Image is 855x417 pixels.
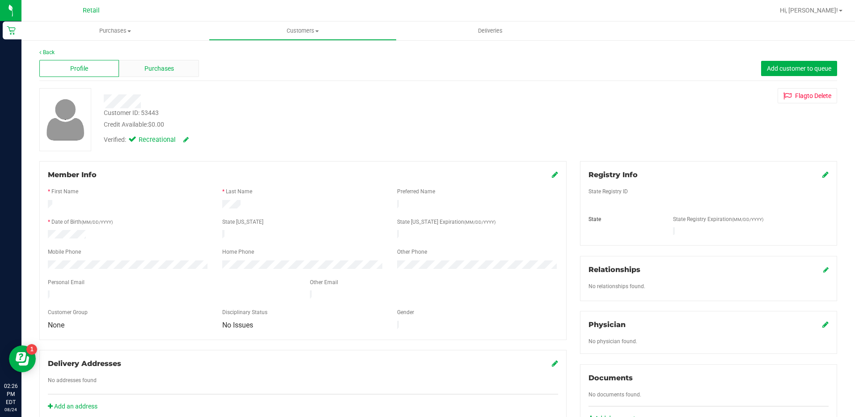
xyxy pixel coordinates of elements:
[48,403,97,410] a: Add an address
[397,21,584,40] a: Deliveries
[26,344,37,355] iframe: Resource center unread badge
[582,215,666,223] div: State
[588,282,645,290] label: No relationships found.
[21,27,209,35] span: Purchases
[588,338,637,345] span: No physician found.
[767,65,831,72] span: Add customer to queue
[588,170,638,179] span: Registry Info
[588,320,626,329] span: Physician
[397,187,435,196] label: Preferred Name
[104,120,496,129] div: Credit Available:
[48,170,97,179] span: Member Info
[139,135,174,145] span: Recreational
[588,265,640,274] span: Relationships
[209,21,396,40] a: Customers
[226,187,252,196] label: Last Name
[588,374,633,382] span: Documents
[48,359,121,368] span: Delivery Addresses
[51,187,78,196] label: First Name
[48,321,64,329] span: None
[732,217,763,222] span: (MM/DD/YYYY)
[48,278,85,286] label: Personal Email
[21,21,209,40] a: Purchases
[466,27,515,35] span: Deliveries
[464,220,495,225] span: (MM/DD/YYYY)
[222,308,267,316] label: Disciplinary Status
[209,27,396,35] span: Customers
[48,248,81,256] label: Mobile Phone
[42,97,89,143] img: user-icon.png
[673,215,763,223] label: State Registry Expiration
[148,121,164,128] span: $0.00
[222,218,263,226] label: State [US_STATE]
[761,61,837,76] button: Add customer to queue
[81,220,113,225] span: (MM/DD/YYYY)
[397,248,427,256] label: Other Phone
[39,49,55,55] a: Back
[4,406,17,413] p: 08/24
[104,135,189,145] div: Verified:
[144,64,174,73] span: Purchases
[778,88,837,103] button: Flagto Delete
[780,7,838,14] span: Hi, [PERSON_NAME]!
[588,391,641,398] span: No documents found.
[7,26,16,35] inline-svg: Retail
[222,248,254,256] label: Home Phone
[397,308,414,316] label: Gender
[48,308,88,316] label: Customer Group
[104,108,159,118] div: Customer ID: 53443
[310,278,338,286] label: Other Email
[588,187,628,196] label: State Registry ID
[70,64,88,73] span: Profile
[222,321,253,329] span: No Issues
[51,218,113,226] label: Date of Birth
[48,376,97,384] label: No addresses found
[9,345,36,372] iframe: Resource center
[397,218,495,226] label: State [US_STATE] Expiration
[83,7,100,14] span: Retail
[4,382,17,406] p: 02:26 PM EDT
